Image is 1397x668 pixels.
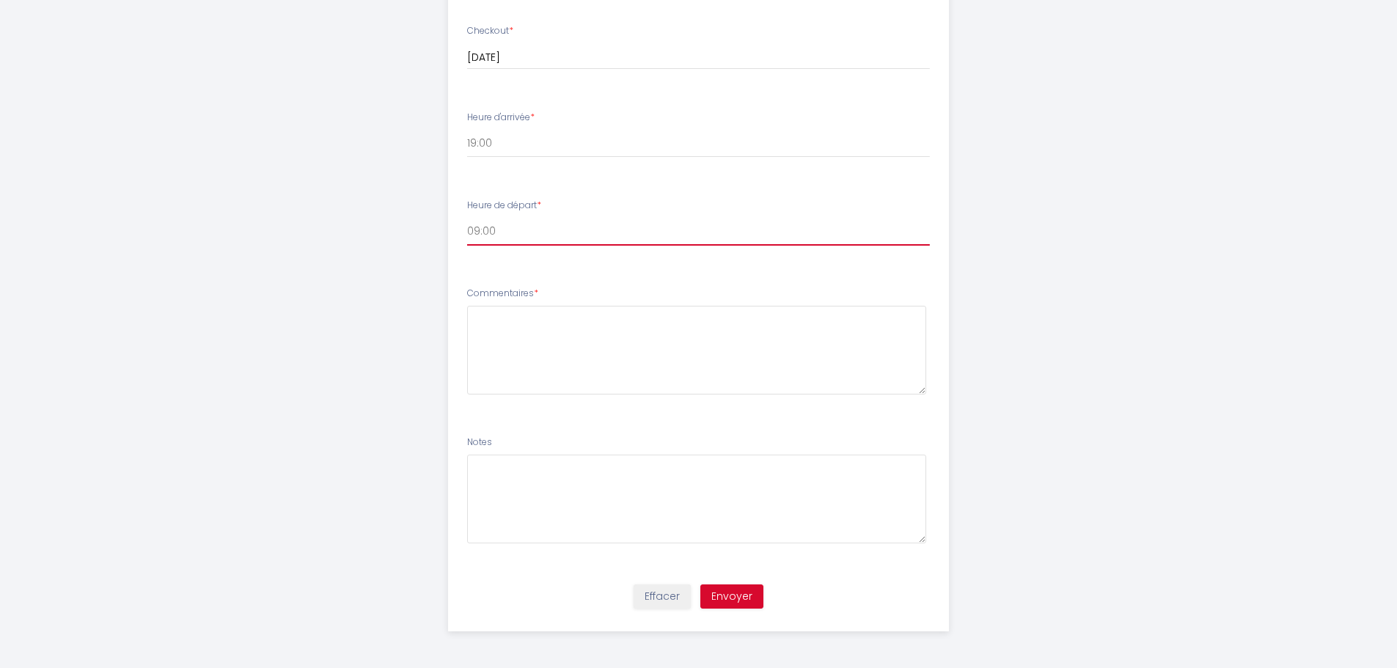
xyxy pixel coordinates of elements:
[467,436,492,449] label: Notes
[700,584,763,609] button: Envoyer
[467,24,513,38] label: Checkout
[467,199,541,213] label: Heure de départ
[467,111,535,125] label: Heure d'arrivée
[467,287,538,301] label: Commentaires
[634,584,691,609] button: Effacer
